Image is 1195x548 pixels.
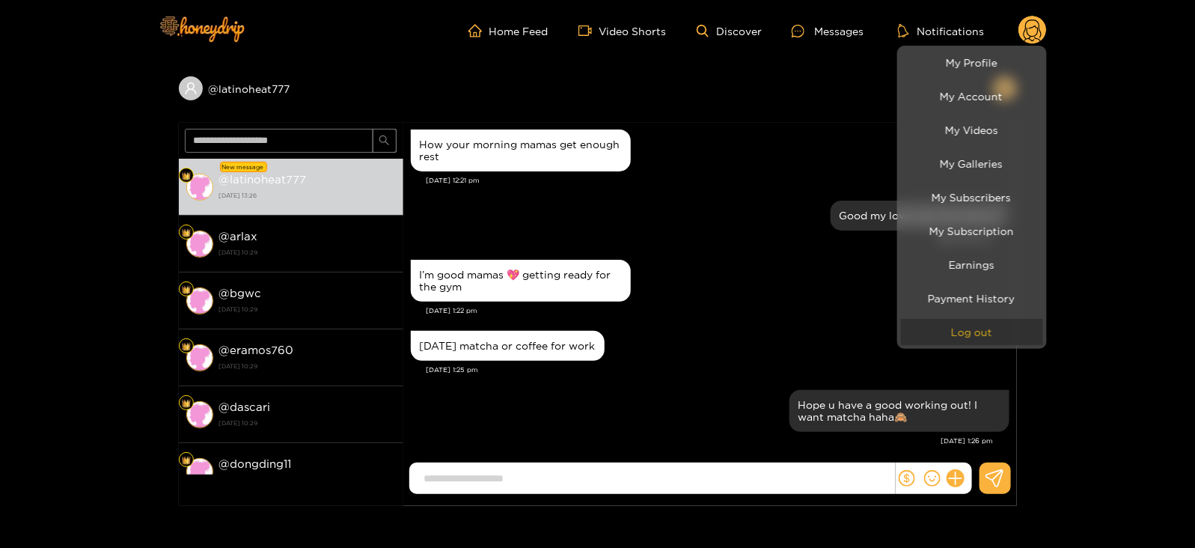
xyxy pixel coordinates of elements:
a: My Subscribers [901,184,1043,210]
a: My Videos [901,117,1043,143]
a: My Profile [901,49,1043,76]
button: Log out [901,319,1043,345]
a: My Account [901,83,1043,109]
a: Payment History [901,285,1043,311]
a: My Galleries [901,150,1043,177]
a: My Subscription [901,218,1043,244]
a: Earnings [901,252,1043,278]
